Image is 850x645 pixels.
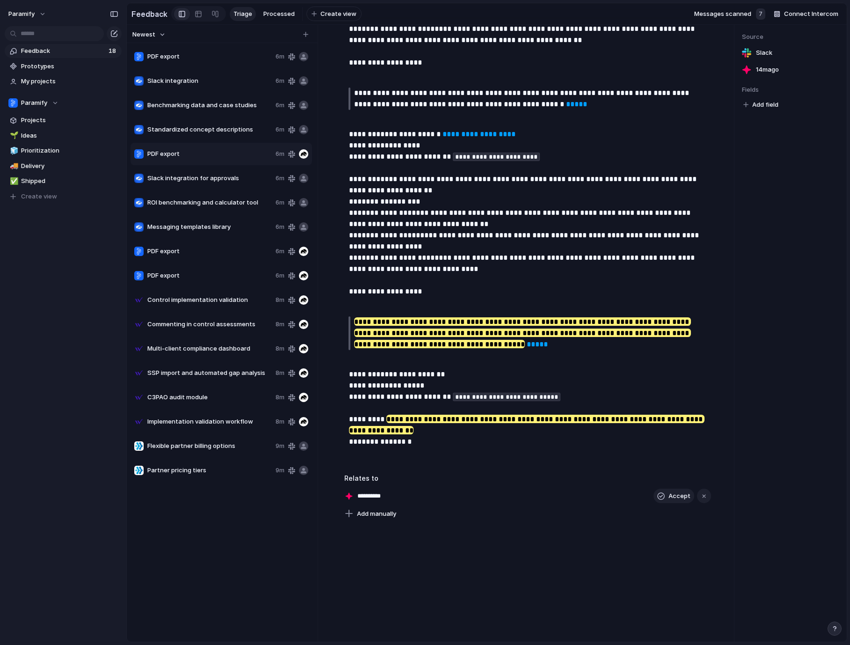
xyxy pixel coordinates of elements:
[5,96,122,110] button: Paramify
[344,473,711,483] h3: Relates to
[276,52,284,61] span: 6m
[784,9,838,19] span: Connect Intercom
[5,59,122,73] a: Prototypes
[276,441,284,451] span: 9m
[5,144,122,158] a: 🧊Prioritization
[147,125,272,134] span: Standardized concept descriptions
[147,76,272,86] span: Slack integration
[341,507,400,520] button: Add manually
[5,190,122,204] button: Create view
[147,52,272,61] span: PDF export
[109,46,118,56] span: 18
[147,320,272,329] span: Commenting in control assessments
[260,7,298,21] a: Processed
[668,491,690,501] span: Accept
[21,98,47,108] span: Paramify
[21,131,118,140] span: Ideas
[276,271,284,280] span: 6m
[147,101,272,110] span: Benchmarking data and case studies
[276,198,284,207] span: 6m
[132,30,155,39] span: Newest
[756,48,772,58] span: Slack
[8,176,18,186] button: ✅
[276,320,284,329] span: 8m
[752,100,778,110] span: Add field
[147,222,272,232] span: Messaging templates library
[654,489,694,504] button: Accept
[147,441,272,451] span: Flexible partner billing options
[8,9,35,19] span: Paramify
[21,77,118,86] span: My projects
[131,29,167,41] button: Newest
[694,9,751,19] span: Messages scanned
[8,146,18,155] button: 🧊
[147,149,272,159] span: PDF export
[5,74,122,88] a: My projects
[5,113,122,127] a: Projects
[8,161,18,171] button: 🚚
[233,9,252,19] span: Triage
[10,130,16,141] div: 🌱
[5,129,122,143] a: 🌱Ideas
[276,295,284,305] span: 8m
[276,76,284,86] span: 6m
[5,174,122,188] a: ✅Shipped
[276,466,284,475] span: 9m
[230,7,256,21] a: Triage
[21,161,118,171] span: Delivery
[147,466,272,475] span: Partner pricing tiers
[742,99,780,111] button: Add field
[147,393,272,402] span: C3PAO audit module
[147,174,272,183] span: Slack integration for approvals
[147,295,272,305] span: Control implementation validation
[276,222,284,232] span: 6m
[21,46,106,56] span: Feedback
[742,32,839,42] span: Source
[21,62,118,71] span: Prototypes
[21,146,118,155] span: Prioritization
[276,368,284,378] span: 8m
[276,101,284,110] span: 6m
[147,247,272,256] span: PDF export
[276,174,284,183] span: 6m
[770,7,842,21] button: Connect Intercom
[147,344,272,353] span: Multi-client compliance dashboard
[21,116,118,125] span: Projects
[4,7,51,22] button: Paramify
[276,149,284,159] span: 6m
[147,271,272,280] span: PDF export
[10,176,16,187] div: ✅
[147,368,272,378] span: SSP import and automated gap analysis
[357,509,396,519] span: Add manually
[276,393,284,402] span: 8m
[147,417,272,426] span: Implementation validation workflow
[276,125,284,134] span: 6m
[21,176,118,186] span: Shipped
[147,198,272,207] span: ROI benchmarking and calculator tool
[276,417,284,426] span: 8m
[5,159,122,173] a: 🚚Delivery
[5,44,122,58] a: Feedback18
[742,46,839,59] a: Slack
[320,9,356,19] span: Create view
[756,8,765,20] div: 7
[742,85,839,95] span: Fields
[756,65,779,74] span: 14m ago
[10,146,16,156] div: 🧊
[306,7,362,22] button: Create view
[10,161,16,171] div: 🚚
[276,344,284,353] span: 8m
[131,8,167,20] h2: Feedback
[276,247,284,256] span: 6m
[8,131,18,140] button: 🌱
[21,192,57,201] span: Create view
[263,9,295,19] span: Processed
